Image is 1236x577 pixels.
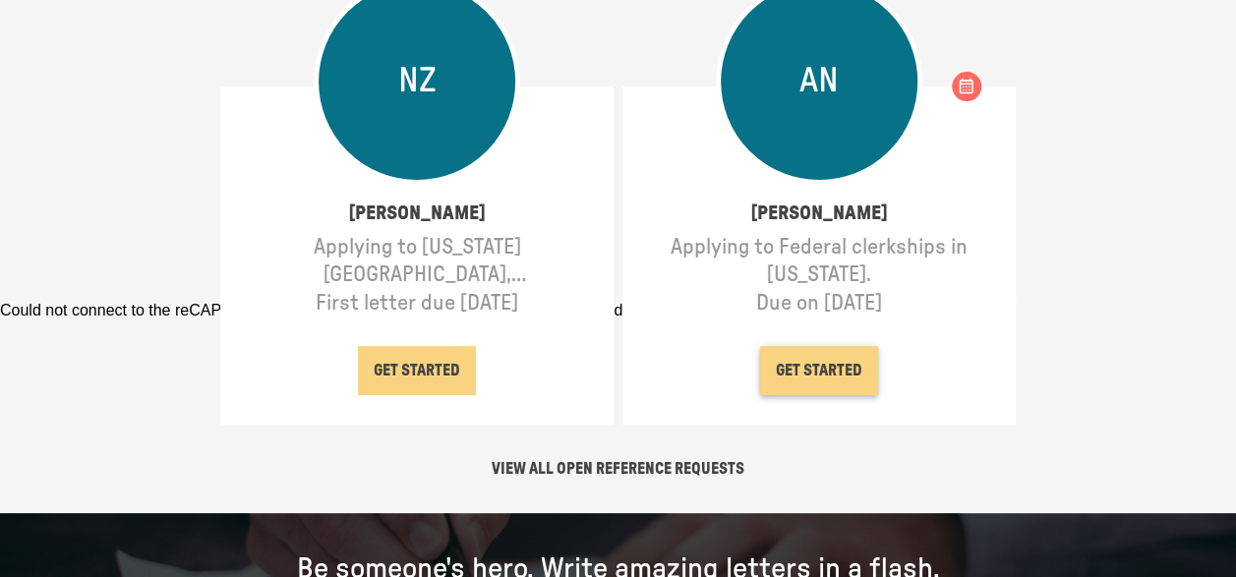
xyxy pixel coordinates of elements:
p: Applying to [US_STATE][GEOGRAPHIC_DATA], [GEOGRAPHIC_DATA], [GEOGRAPHIC_DATA] . [235,233,599,289]
p: AN [799,59,839,104]
p: First letter due [DATE] [235,289,599,317]
button: VIEW ALL OPEN REFERENCE REQUESTS [476,444,760,493]
p: [PERSON_NAME] [637,194,1001,233]
p: NZ [398,59,437,104]
button: GET STARTED [358,346,476,395]
p: [PERSON_NAME] [235,194,599,233]
button: GET STARTED [760,346,878,395]
p: Applying to Federal clerkships in [US_STATE] . [637,233,1001,289]
p: Due on [DATE] [637,289,1001,317]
